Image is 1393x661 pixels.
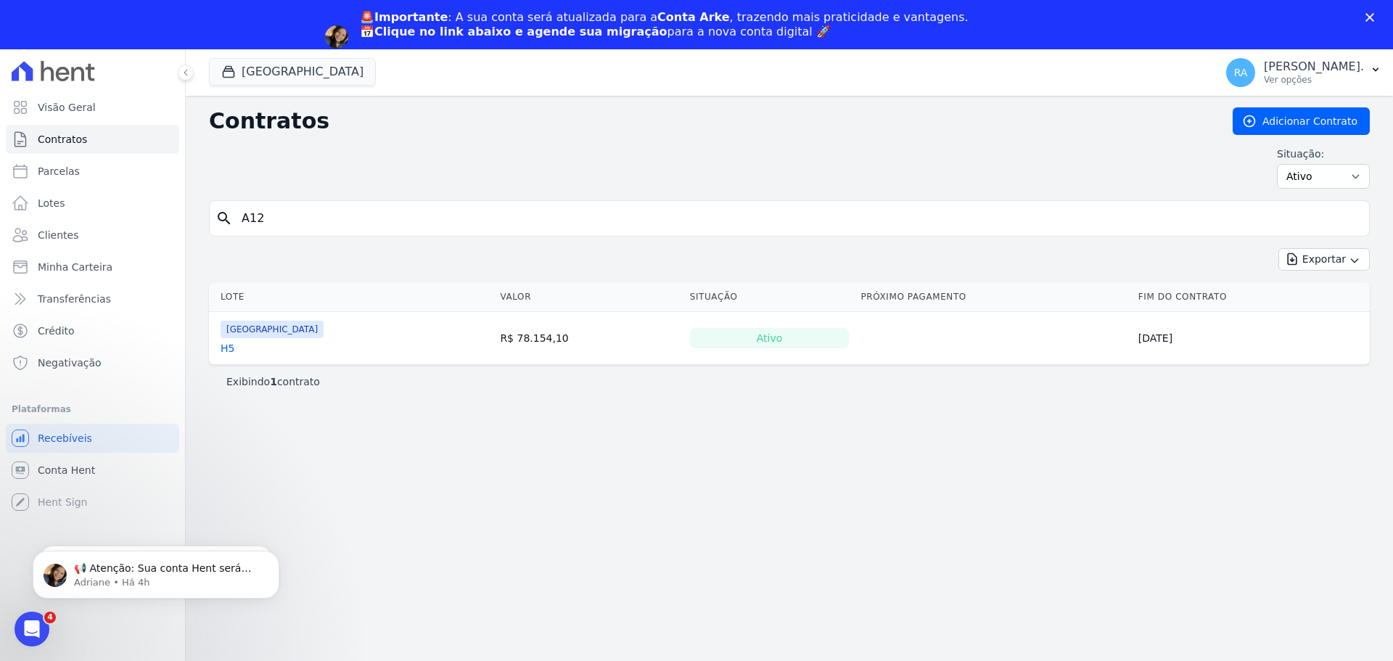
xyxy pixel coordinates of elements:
[221,321,324,338] span: [GEOGRAPHIC_DATA]
[684,282,855,312] th: Situação
[38,431,92,446] span: Recebíveis
[6,253,179,282] a: Minha Carteira
[38,132,87,147] span: Contratos
[6,189,179,218] a: Lotes
[657,10,729,24] b: Conta Arke
[1264,59,1364,74] p: [PERSON_NAME].
[270,376,277,387] b: 1
[11,520,301,622] iframe: Intercom notifications mensagem
[215,210,233,227] i: search
[6,93,179,122] a: Visão Geral
[1365,13,1380,22] div: Fechar
[1277,147,1370,161] label: Situação:
[1233,107,1370,135] a: Adicionar Contrato
[6,157,179,186] a: Parcelas
[226,374,320,389] p: Exibindo contrato
[12,401,173,418] div: Plataformas
[38,196,65,210] span: Lotes
[6,456,179,485] a: Conta Hent
[233,204,1363,233] input: Buscar por nome do lote
[374,25,667,38] b: Clique no link abaixo e agende sua migração
[38,228,78,242] span: Clientes
[6,316,179,345] a: Crédito
[6,424,179,453] a: Recebíveis
[6,125,179,154] a: Contratos
[209,58,376,86] button: [GEOGRAPHIC_DATA]
[494,312,683,365] td: R$ 78.154,10
[15,612,49,646] iframe: Intercom live chat
[360,10,969,39] div: : A sua conta será atualizada para a , trazendo mais praticidade e vantagens. 📅 para a nova conta...
[38,356,102,370] span: Negativação
[44,612,56,623] span: 4
[6,348,179,377] a: Negativação
[1133,282,1370,312] th: Fim do Contrato
[209,108,1209,134] h2: Contratos
[690,328,850,348] div: Ativo
[1215,52,1393,93] button: RA [PERSON_NAME]. Ver opções
[221,341,234,356] a: H5
[38,164,80,178] span: Parcelas
[1278,248,1370,271] button: Exportar
[360,48,480,64] a: Agendar migração
[6,284,179,313] a: Transferências
[38,463,95,477] span: Conta Hent
[325,25,348,49] img: Profile image for Adriane
[38,100,96,115] span: Visão Geral
[360,10,448,24] b: 🚨Importante
[1234,67,1248,78] span: RA
[855,282,1132,312] th: Próximo Pagamento
[38,292,111,306] span: Transferências
[209,282,494,312] th: Lote
[1264,74,1364,86] p: Ver opções
[6,221,179,250] a: Clientes
[38,324,75,338] span: Crédito
[1133,312,1370,365] td: [DATE]
[494,282,683,312] th: Valor
[38,260,112,274] span: Minha Carteira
